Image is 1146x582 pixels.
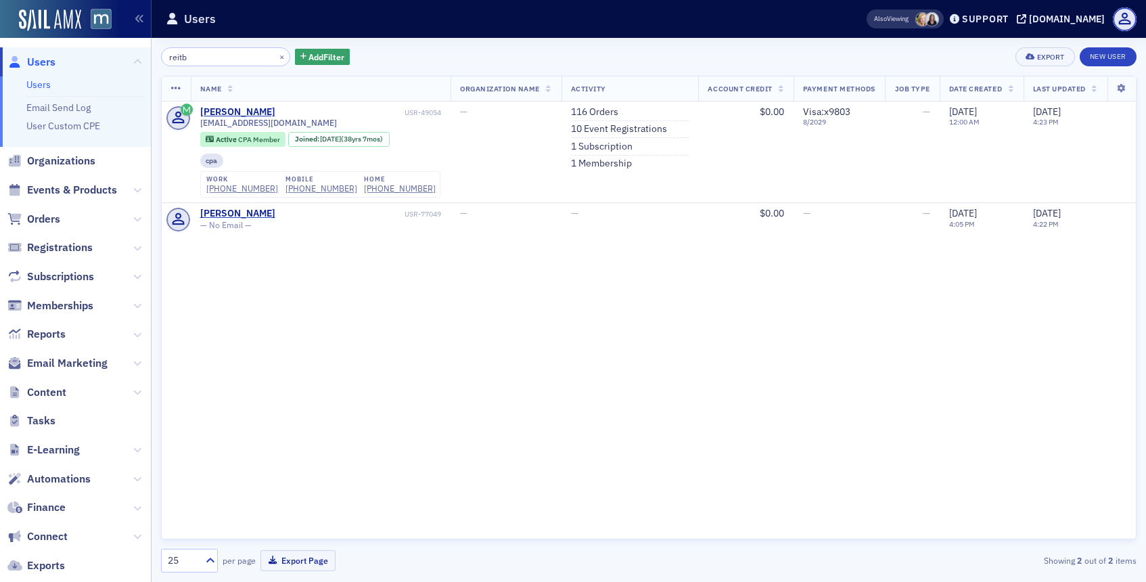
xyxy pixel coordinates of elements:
button: AddFilter [295,49,350,66]
span: [EMAIL_ADDRESS][DOMAIN_NAME] [200,118,337,128]
span: Content [27,385,66,400]
div: Support [962,13,1009,25]
span: Add Filter [308,51,344,63]
span: Payment Methods [803,84,875,93]
button: [DOMAIN_NAME] [1017,14,1109,24]
span: Reports [27,327,66,342]
a: Reports [7,327,66,342]
span: Job Type [895,84,930,93]
strong: 2 [1106,554,1116,566]
span: Organizations [27,154,95,169]
a: Users [7,55,55,70]
div: (38yrs 7mos) [320,135,383,143]
div: work [206,175,278,183]
span: Registrations [27,240,93,255]
a: [PERSON_NAME] [200,106,275,118]
input: Search… [161,47,290,66]
span: [DATE] [1033,207,1061,219]
span: Viewing [874,14,909,24]
a: Users [26,79,51,91]
span: $0.00 [760,207,784,219]
span: Rebekah Olson [915,12,930,26]
span: Account Credit [708,84,772,93]
span: 8 / 2029 [803,118,875,127]
a: Events & Products [7,183,117,198]
time: 4:22 PM [1033,219,1059,229]
div: USR-77049 [277,210,441,219]
span: — [460,207,467,219]
img: SailAMX [91,9,112,30]
span: Email Marketing [27,356,108,371]
span: [DATE] [949,106,977,118]
img: SailAMX [19,9,81,31]
a: [PERSON_NAME] [200,208,275,220]
span: — [571,207,578,219]
a: New User [1080,47,1137,66]
span: Kelly Brown [925,12,939,26]
time: 4:05 PM [949,219,975,229]
span: Date Created [949,84,1002,93]
span: E-Learning [27,443,80,457]
span: — [923,207,930,219]
span: — [460,106,467,118]
div: Export [1037,53,1065,61]
a: Tasks [7,413,55,428]
div: USR-49054 [277,108,441,117]
div: Active: Active: CPA Member [200,132,286,147]
div: [DOMAIN_NAME] [1029,13,1105,25]
span: Organization Name [460,84,540,93]
a: Email Marketing [7,356,108,371]
span: Users [27,55,55,70]
span: Memberships [27,298,93,313]
span: Tasks [27,413,55,428]
div: home [364,175,436,183]
span: Events & Products [27,183,117,198]
a: 1 Subscription [571,141,633,153]
a: Automations [7,472,91,487]
a: 116 Orders [571,106,618,118]
div: Also [874,14,887,23]
button: Export Page [260,550,336,571]
span: Connect [27,529,68,544]
a: 10 Event Registrations [571,123,667,135]
a: Exports [7,558,65,573]
span: CPA Member [238,135,280,144]
span: $0.00 [760,106,784,118]
span: Last Updated [1033,84,1086,93]
label: per page [223,554,256,566]
a: Content [7,385,66,400]
span: Joined : [295,135,321,143]
span: Name [200,84,222,93]
button: Export [1015,47,1074,66]
a: Finance [7,500,66,515]
span: — [923,106,930,118]
span: [DATE] [1033,106,1061,118]
a: Organizations [7,154,95,169]
span: Exports [27,558,65,573]
a: Subscriptions [7,269,94,284]
a: [PHONE_NUMBER] [285,183,357,194]
div: [PHONE_NUMBER] [364,183,436,194]
a: E-Learning [7,443,80,457]
div: 25 [168,554,198,568]
span: Activity [571,84,606,93]
a: Connect [7,529,68,544]
span: — [803,207,810,219]
a: [PHONE_NUMBER] [206,183,278,194]
a: Orders [7,212,60,227]
span: [DATE] [320,134,341,143]
strong: 2 [1075,554,1084,566]
time: 4:23 PM [1033,117,1059,127]
a: Active CPA Member [206,135,279,143]
div: Joined: 1987-01-05 00:00:00 [288,132,390,147]
span: Active [216,135,238,144]
time: 12:00 AM [949,117,980,127]
a: User Custom CPE [26,120,100,132]
span: [DATE] [949,207,977,219]
div: Showing out of items [821,554,1137,566]
span: — No Email — [200,220,252,230]
div: cpa [200,154,224,167]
